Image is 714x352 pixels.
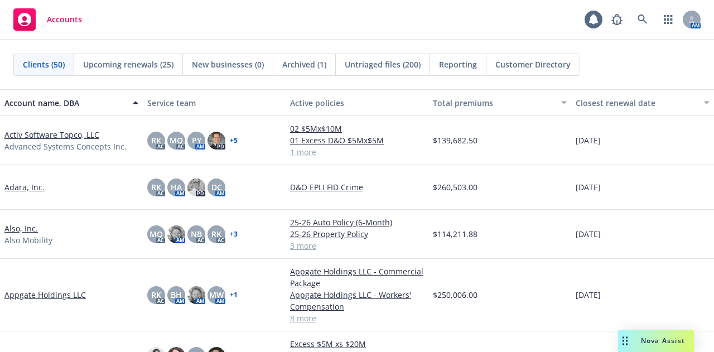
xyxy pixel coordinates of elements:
a: + 5 [230,137,238,144]
span: [DATE] [576,228,601,240]
span: RK [211,228,221,240]
span: NB [191,228,202,240]
span: [DATE] [576,181,601,193]
a: 25-26 Auto Policy (6-Month) [290,216,424,228]
img: photo [167,225,185,243]
span: MW [209,289,224,301]
a: Report a Bug [606,8,628,31]
span: $250,006.00 [433,289,477,301]
span: $260,503.00 [433,181,477,193]
span: PY [192,134,201,146]
span: Accounts [47,15,82,24]
a: Also, Inc. [4,223,38,234]
button: Nova Assist [618,330,694,352]
img: photo [187,179,205,196]
a: Activ Software Topco, LLC [4,129,99,141]
a: Appgate Holdings LLC [4,289,86,301]
a: D&O EPLI FID Crime [290,181,424,193]
span: Clients (50) [23,59,65,70]
button: Total premiums [428,89,571,116]
a: + 3 [230,231,238,238]
a: + 1 [230,292,238,298]
a: Switch app [657,8,679,31]
a: Appgate Holdings LLC - Workers' Compensation [290,289,424,312]
span: $139,682.50 [433,134,477,146]
button: Active policies [286,89,428,116]
span: MQ [149,228,163,240]
img: photo [187,286,205,304]
a: 01 Excess D&O $5Mx$5M [290,134,424,146]
button: Closest renewal date [571,89,714,116]
span: BH [171,289,182,301]
span: Archived (1) [282,59,326,70]
a: Excess $5M xs $20M [290,338,424,350]
span: MQ [170,134,183,146]
a: 1 more [290,146,424,158]
span: $114,211.88 [433,228,477,240]
a: Accounts [9,4,86,35]
span: RK [151,181,161,193]
span: RK [151,289,161,301]
span: Upcoming renewals (25) [83,59,173,70]
span: [DATE] [576,289,601,301]
a: 25-26 Property Policy [290,228,424,240]
span: DC [211,181,222,193]
span: Untriaged files (200) [345,59,421,70]
span: [DATE] [576,134,601,146]
a: 02 $5Mx$10M [290,123,424,134]
div: Total premiums [433,97,554,109]
span: Also Mobility [4,234,52,246]
div: Service team [147,97,281,109]
span: New businesses (0) [192,59,264,70]
img: photo [208,132,225,150]
a: 3 more [290,240,424,252]
a: 8 more [290,312,424,324]
button: Service team [143,89,286,116]
a: Search [631,8,654,31]
span: Reporting [439,59,477,70]
a: Adara, Inc. [4,181,45,193]
div: Account name, DBA [4,97,126,109]
span: Customer Directory [495,59,571,70]
span: Advanced Systems Concepts Inc. [4,141,127,152]
div: Drag to move [618,330,632,352]
div: Closest renewal date [576,97,697,109]
span: Nova Assist [641,336,685,345]
span: HA [171,181,182,193]
a: Appgate Holdings LLC - Commercial Package [290,266,424,289]
div: Active policies [290,97,424,109]
span: RK [151,134,161,146]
